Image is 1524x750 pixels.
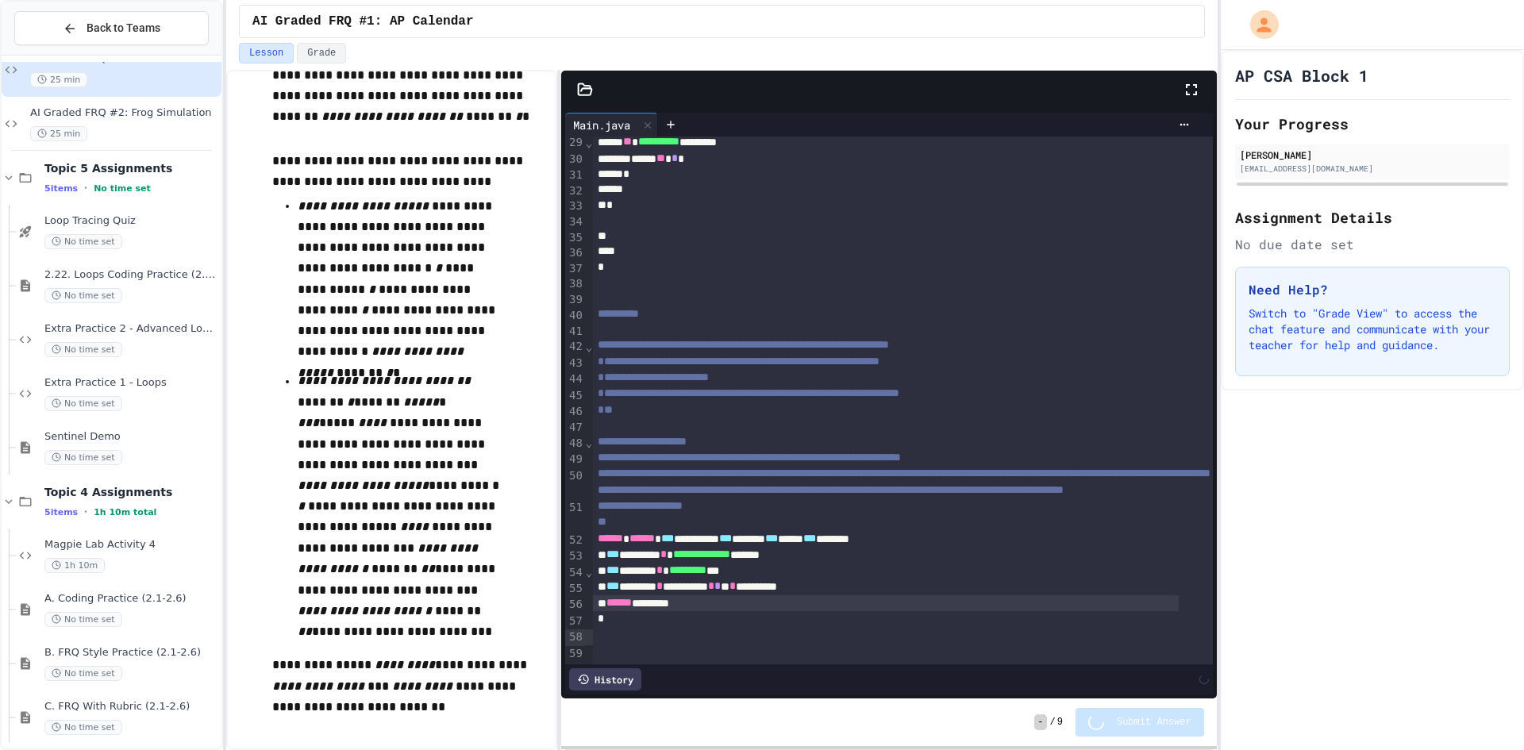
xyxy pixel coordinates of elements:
[252,12,473,31] span: AI Graded FRQ #1: AP Calendar
[84,182,87,194] span: •
[44,234,122,249] span: No time set
[585,566,593,579] span: Fold line
[565,135,585,151] div: 29
[239,43,294,63] button: Lesson
[565,276,585,292] div: 38
[84,506,87,518] span: •
[565,629,585,645] div: 58
[44,485,218,499] span: Topic 4 Assignments
[565,468,585,501] div: 50
[585,437,593,449] span: Fold line
[44,558,105,573] span: 1h 10m
[569,668,641,690] div: History
[297,43,346,63] button: Grade
[87,20,160,37] span: Back to Teams
[1235,235,1510,254] div: No due date set
[94,183,151,194] span: No time set
[565,292,585,308] div: 39
[565,117,638,133] div: Main.java
[565,214,585,230] div: 34
[1034,714,1046,730] span: -
[565,167,585,183] div: 31
[565,533,585,548] div: 52
[44,342,122,357] span: No time set
[44,268,218,282] span: 2.22. Loops Coding Practice (2.7-2.12)
[565,500,585,533] div: 51
[565,308,585,324] div: 40
[565,646,585,662] div: 59
[30,72,87,87] span: 25 min
[44,161,218,175] span: Topic 5 Assignments
[44,612,122,627] span: No time set
[565,371,585,387] div: 44
[1235,206,1510,229] h2: Assignment Details
[1117,716,1191,729] span: Submit Answer
[44,288,122,303] span: No time set
[44,450,122,465] span: No time set
[1240,163,1505,175] div: [EMAIL_ADDRESS][DOMAIN_NAME]
[565,198,585,214] div: 33
[565,245,585,261] div: 36
[565,565,585,581] div: 54
[565,452,585,467] div: 49
[565,597,585,613] div: 56
[565,324,585,340] div: 41
[565,436,585,452] div: 48
[44,183,78,194] span: 5 items
[30,106,218,120] span: AI Graded FRQ #2: Frog Simulation
[94,507,156,517] span: 1h 10m total
[565,548,585,564] div: 53
[44,396,122,411] span: No time set
[44,214,218,228] span: Loop Tracing Quiz
[1249,280,1496,299] h3: Need Help?
[565,613,585,629] div: 57
[565,404,585,420] div: 46
[565,339,585,355] div: 42
[1050,716,1056,729] span: /
[30,126,87,141] span: 25 min
[1235,113,1510,135] h2: Your Progress
[44,376,218,390] span: Extra Practice 1 - Loops
[44,592,218,606] span: A. Coding Practice (2.1-2.6)
[565,183,585,199] div: 32
[565,420,585,436] div: 47
[565,388,585,404] div: 45
[44,720,122,735] span: No time set
[1233,6,1283,43] div: My Account
[1235,64,1368,87] h1: AP CSA Block 1
[565,581,585,597] div: 55
[565,356,585,371] div: 43
[565,152,585,167] div: 30
[585,137,593,149] span: Fold line
[585,340,593,353] span: Fold line
[44,538,218,552] span: Magpie Lab Activity 4
[44,322,218,336] span: Extra Practice 2 - Advanced Loops
[1057,716,1063,729] span: 9
[1249,306,1496,353] p: Switch to "Grade View" to access the chat feature and communicate with your teacher for help and ...
[44,646,218,660] span: B. FRQ Style Practice (2.1-2.6)
[565,261,585,277] div: 37
[565,230,585,246] div: 35
[44,666,122,681] span: No time set
[44,507,78,517] span: 5 items
[44,430,218,444] span: Sentinel Demo
[44,700,218,713] span: C. FRQ With Rubric (2.1-2.6)
[1240,148,1505,162] div: [PERSON_NAME]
